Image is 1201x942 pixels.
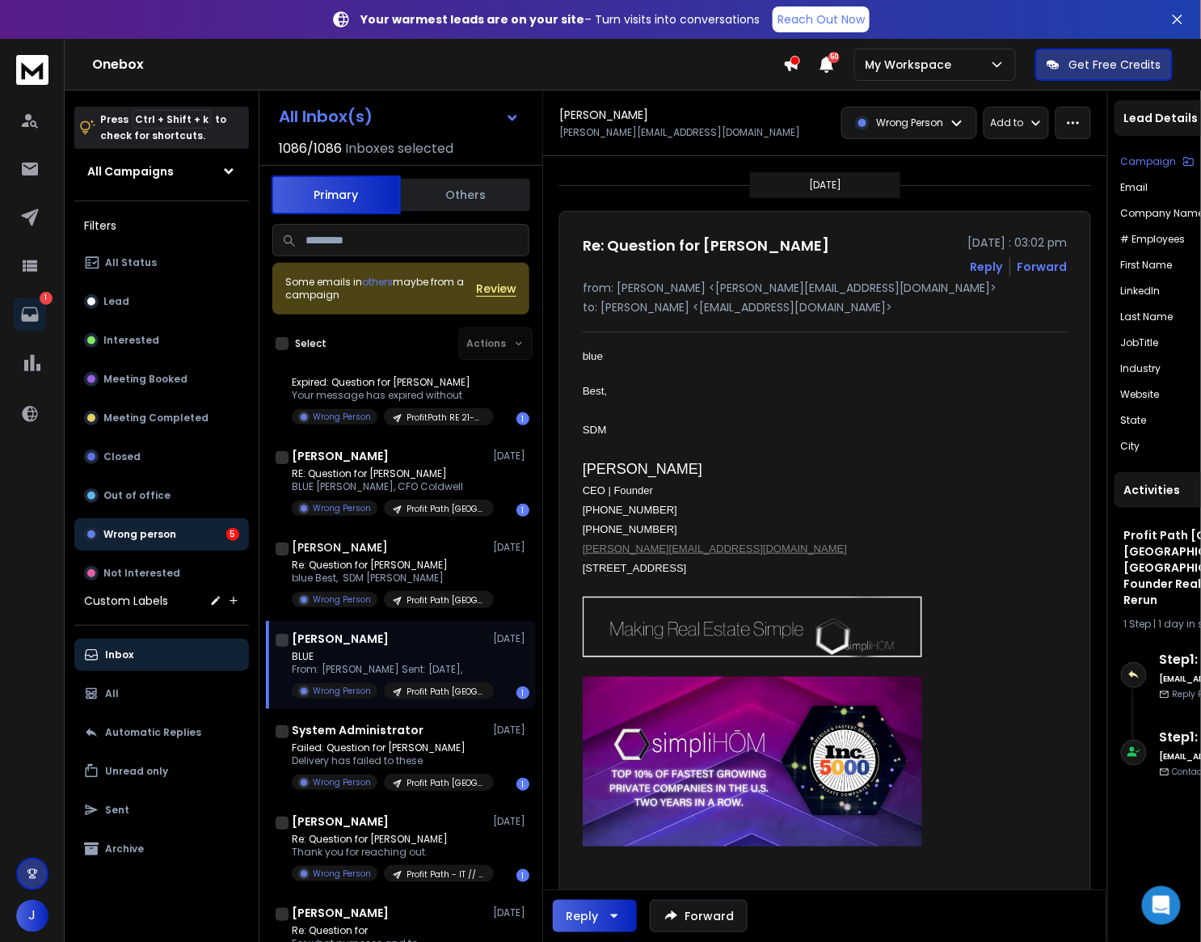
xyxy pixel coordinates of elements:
img: AIorK4yx_p6ipF0Lp9eMinZoLGa-wQqRpsyf8DfRP16_0DOxZH1j_rbAZLgn2GJNfb-qKsL2TYxzNHWx2IVN [583,597,922,657]
p: Wrong person [103,528,176,541]
p: Unread only [105,765,168,778]
p: Get Free Credits [1069,57,1161,73]
button: Automatic Replies [74,716,249,749]
button: J [16,900,48,932]
p: Inbox [105,648,133,661]
p: Re: Question for [PERSON_NAME] [292,833,486,846]
p: blue Best, SDM [PERSON_NAME] [292,572,486,585]
span: Best, [583,385,607,397]
div: 1 [516,869,529,882]
p: Archive [105,843,144,855]
p: Wrong Person [313,868,371,880]
h3: Inboxes selected [345,139,453,158]
p: Meeting Completed [103,412,209,425]
p: Re: Question for [PERSON_NAME] [292,559,486,572]
button: Review [476,281,516,297]
button: Primary [272,175,401,214]
p: Email [1121,181,1148,194]
p: State [1121,414,1147,427]
img: AIorK4wroH39bGyFQxU8DxyGh12yyebNvigGhIlmUWwN5gDE0haQsBYJntQhitwG1EMFxBADZ6WNsek31xpn [583,677,922,847]
h1: [PERSON_NAME] [292,905,389,921]
p: [PERSON_NAME][EMAIL_ADDRESS][DOMAIN_NAME] [559,126,800,139]
p: [DATE] [493,541,529,554]
p: Lead Details [1124,110,1199,126]
span: others [362,275,393,289]
p: ProfitPath RE 21-500 emp Waldorf Astoria Case study [407,412,484,424]
p: Delivery has failed to these [292,754,486,767]
p: Wrong Person [313,502,371,514]
p: Reach Out Now [777,11,865,27]
p: Profit Path - IT // ceo cmo [407,868,484,881]
p: From: [PERSON_NAME] Sent: [DATE], [292,663,486,676]
p: Lead [103,295,129,308]
p: Last Name [1121,310,1174,323]
div: Reply [566,908,598,924]
p: – Turn visits into conversations [360,11,760,27]
p: [DATE] [493,906,529,919]
p: Closed [103,450,141,463]
a: Reach Out Now [773,6,870,32]
p: Meeting Booked [103,373,188,386]
p: BLUE [PERSON_NAME], CFO Coldwell [292,480,486,493]
div: 1 [516,686,529,699]
div: blue [583,348,1055,365]
p: Re: Question for [292,924,486,937]
div: Forward [1018,259,1068,275]
p: website [1121,388,1160,401]
button: Meeting Completed [74,402,249,434]
button: Interested [74,324,249,357]
p: Profit Path [GEOGRAPHIC_DATA],[GEOGRAPHIC_DATA],[GEOGRAPHIC_DATA] C-suite Founder Real Estate(Err... [407,594,484,606]
p: City [1121,440,1140,453]
a: [PERSON_NAME][EMAIL_ADDRESS][DOMAIN_NAME] [583,543,847,555]
p: [DATE] [493,632,529,645]
button: All Inbox(s) [266,100,533,133]
p: Out of office [103,489,171,502]
h1: [PERSON_NAME] [292,539,388,555]
div: 1 [516,778,529,791]
p: [DATE] : 03:02 pm [968,234,1068,251]
p: First Name [1121,259,1173,272]
div: 5 [226,528,239,541]
p: Industry [1121,362,1161,375]
button: Forward [650,900,748,932]
h3: Custom Labels [84,593,168,609]
p: [DATE] [493,724,529,737]
span: SDM [583,424,607,436]
p: # Employees [1121,233,1186,246]
button: Lead [74,285,249,318]
p: Automatic Replies [105,726,201,739]
h1: All Inbox(s) [279,108,373,125]
p: Profit Path [GEOGRAPHIC_DATA],[GEOGRAPHIC_DATA],[GEOGRAPHIC_DATA] C-suite Founder Real Estate(Err... [407,686,484,698]
button: Reply [971,259,1003,275]
button: Reply [553,900,637,932]
button: All Status [74,247,249,279]
img: logo [16,55,48,85]
p: Interested [103,334,159,347]
p: from: [PERSON_NAME] <[PERSON_NAME][EMAIL_ADDRESS][DOMAIN_NAME]> [583,280,1068,296]
div: 1 [516,504,529,517]
a: 1 [14,298,46,331]
p: My Workspace [865,57,959,73]
p: Thank you for reaching out. [292,846,486,859]
button: Others [401,177,530,213]
p: 1 [40,292,53,305]
button: All [74,678,249,710]
h1: Onebox [92,55,783,74]
p: [DATE] [809,179,841,192]
button: Inbox [74,639,249,671]
div: Some emails in maybe from a campaign [285,276,476,302]
p: Expired: Question for [PERSON_NAME] [292,376,486,389]
div: 1 [516,412,529,425]
h1: [PERSON_NAME] [559,107,648,123]
p: linkedIn [1121,285,1161,298]
span: [PHONE_NUMBER] [583,504,677,516]
button: Unread only [74,755,249,788]
h1: [PERSON_NAME] [292,631,389,647]
span: [PERSON_NAME] [583,461,702,477]
p: Profit Path [GEOGRAPHIC_DATA],[GEOGRAPHIC_DATA],[GEOGRAPHIC_DATA] C-suite Founder Real Estate(Err... [407,503,484,515]
button: Not Interested [74,557,249,589]
p: Wrong Person [313,685,371,697]
span: CEO | Founder [583,484,653,496]
p: Profit Path [GEOGRAPHIC_DATA],[GEOGRAPHIC_DATA],[GEOGRAPHIC_DATA] C-suite Founder Real Estate(Err... [407,777,484,789]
